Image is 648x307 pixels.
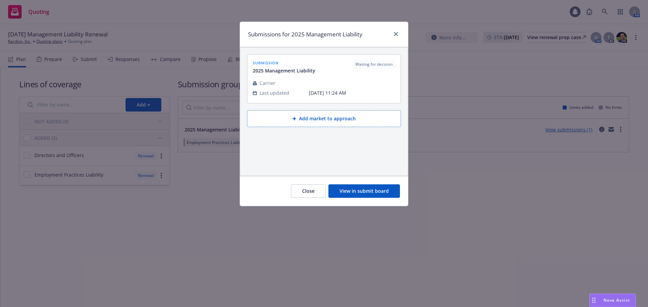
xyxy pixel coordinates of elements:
[253,67,315,74] span: 2025 Management Liability
[328,184,400,198] button: View in submit board
[253,60,315,66] span: submission
[355,61,393,67] span: Waiting for decision
[309,89,395,96] span: [DATE] 11:24 AM
[248,30,362,39] h1: Submissions for 2025 Management Liability
[260,89,289,96] span: Last updated
[589,294,636,307] button: Nova Assist
[291,184,326,198] button: Close
[603,297,630,303] span: Nova Assist
[392,30,400,38] a: close
[247,110,401,127] button: Add market to approach
[590,294,598,307] div: Drag to move
[260,80,275,87] span: Carrier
